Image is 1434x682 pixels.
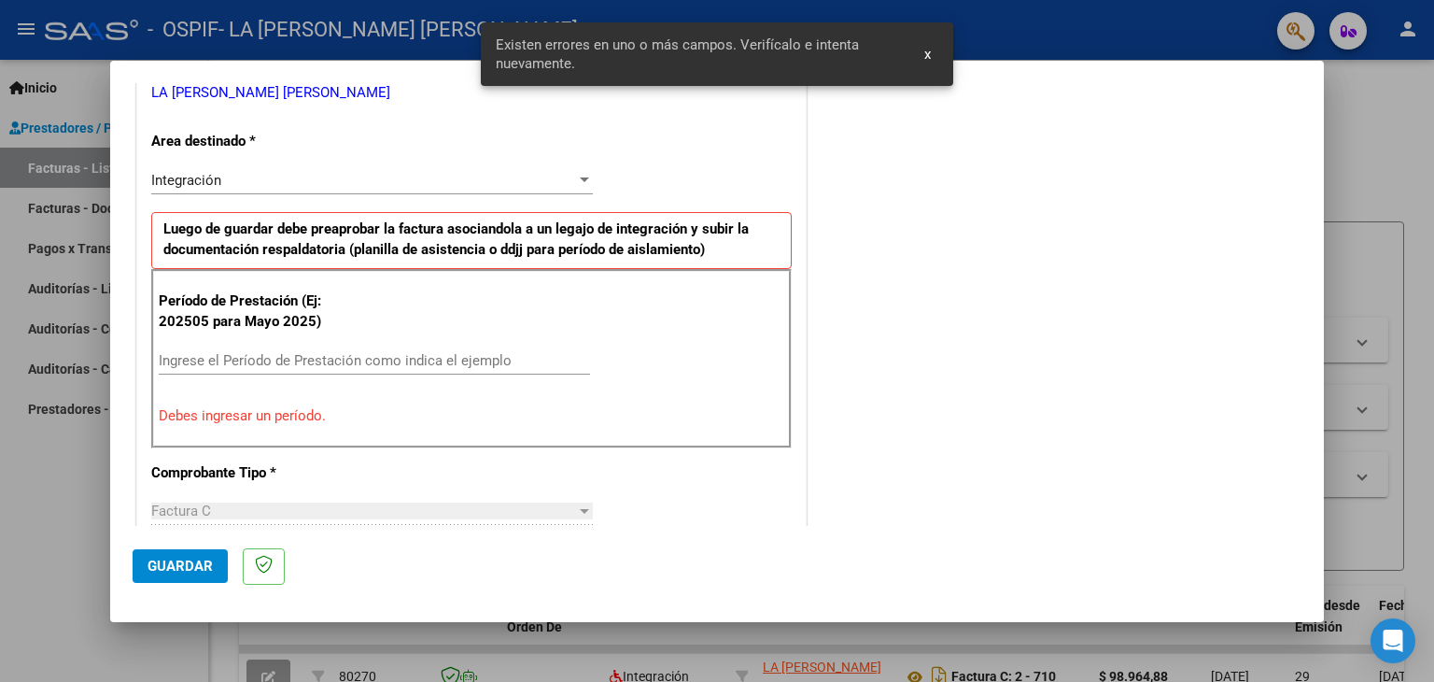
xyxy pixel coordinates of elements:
span: Factura C [151,503,211,519]
button: Guardar [133,549,228,583]
p: Período de Prestación (Ej: 202505 para Mayo 2025) [159,291,346,333]
span: Integración [151,172,221,189]
span: x [924,46,931,63]
div: Open Intercom Messenger [1371,618,1415,663]
strong: Luego de guardar debe preaprobar la factura asociandola a un legajo de integración y subir la doc... [163,220,749,259]
p: Debes ingresar un período. [159,405,784,427]
p: Area destinado * [151,131,344,152]
span: Existen errores en uno o más campos. Verifícalo e intenta nuevamente. [496,36,903,73]
p: LA [PERSON_NAME] [PERSON_NAME] [151,82,792,104]
span: Guardar [148,558,213,575]
button: x [909,37,946,71]
p: Comprobante Tipo * [151,462,344,484]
